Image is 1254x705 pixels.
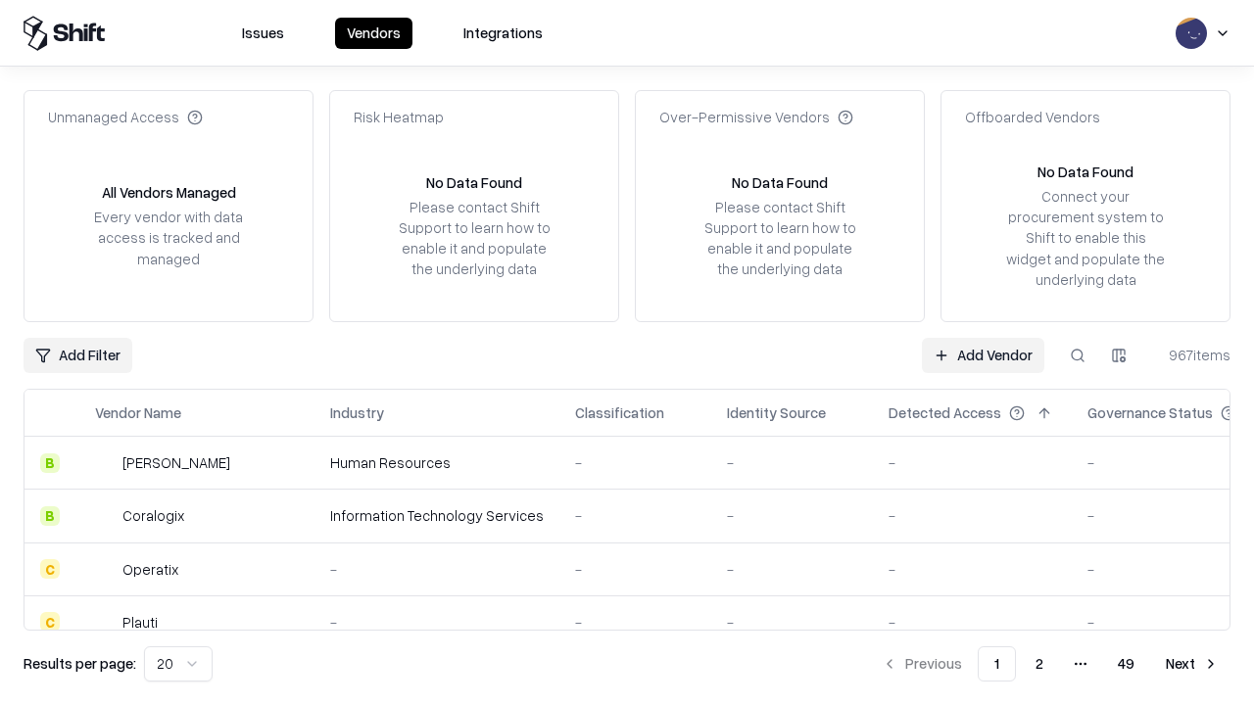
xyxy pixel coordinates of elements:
div: Identity Source [727,402,826,423]
button: Integrations [452,18,555,49]
div: Offboarded Vendors [965,107,1100,127]
button: Vendors [335,18,412,49]
button: 1 [978,646,1016,681]
div: Vendor Name [95,402,181,423]
div: Plauti [122,612,158,633]
div: - [330,612,544,633]
div: Risk Heatmap [354,107,444,127]
div: - [575,559,696,580]
div: Industry [330,402,384,423]
img: Deel [95,453,115,473]
div: Connect your procurement system to Shift to enable this widget and populate the underlying data [1004,186,1167,290]
div: - [727,559,857,580]
button: Add Filter [24,338,132,373]
div: B [40,453,60,473]
button: Next [1154,646,1230,681]
div: - [727,452,857,473]
div: No Data Found [732,172,828,193]
button: 49 [1102,646,1150,681]
div: B [40,506,60,526]
div: - [727,505,857,526]
div: All Vendors Managed [102,182,236,203]
nav: pagination [870,646,1230,681]
img: Operatix [95,559,115,579]
div: Every vendor with data access is tracked and managed [87,207,250,268]
img: Plauti [95,612,115,632]
div: No Data Found [1037,162,1133,182]
img: Coralogix [95,506,115,526]
div: Operatix [122,559,178,580]
div: - [575,452,696,473]
div: - [330,559,544,580]
div: Please contact Shift Support to learn how to enable it and populate the underlying data [699,197,861,280]
div: - [727,612,857,633]
div: [PERSON_NAME] [122,452,230,473]
div: - [889,452,1056,473]
div: - [889,612,1056,633]
div: Information Technology Services [330,505,544,526]
div: - [889,505,1056,526]
div: Human Resources [330,452,544,473]
div: Coralogix [122,505,184,526]
div: C [40,612,60,632]
div: C [40,559,60,579]
div: - [889,559,1056,580]
div: Please contact Shift Support to learn how to enable it and populate the underlying data [393,197,555,280]
button: Issues [230,18,296,49]
a: Add Vendor [922,338,1044,373]
div: Classification [575,402,664,423]
div: - [575,612,696,633]
div: Unmanaged Access [48,107,203,127]
div: Detected Access [889,402,1001,423]
div: Over-Permissive Vendors [659,107,853,127]
button: 2 [1020,646,1059,681]
p: Results per page: [24,653,136,674]
div: - [575,505,696,526]
div: Governance Status [1087,402,1213,423]
div: 967 items [1152,345,1230,365]
div: No Data Found [426,172,522,193]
